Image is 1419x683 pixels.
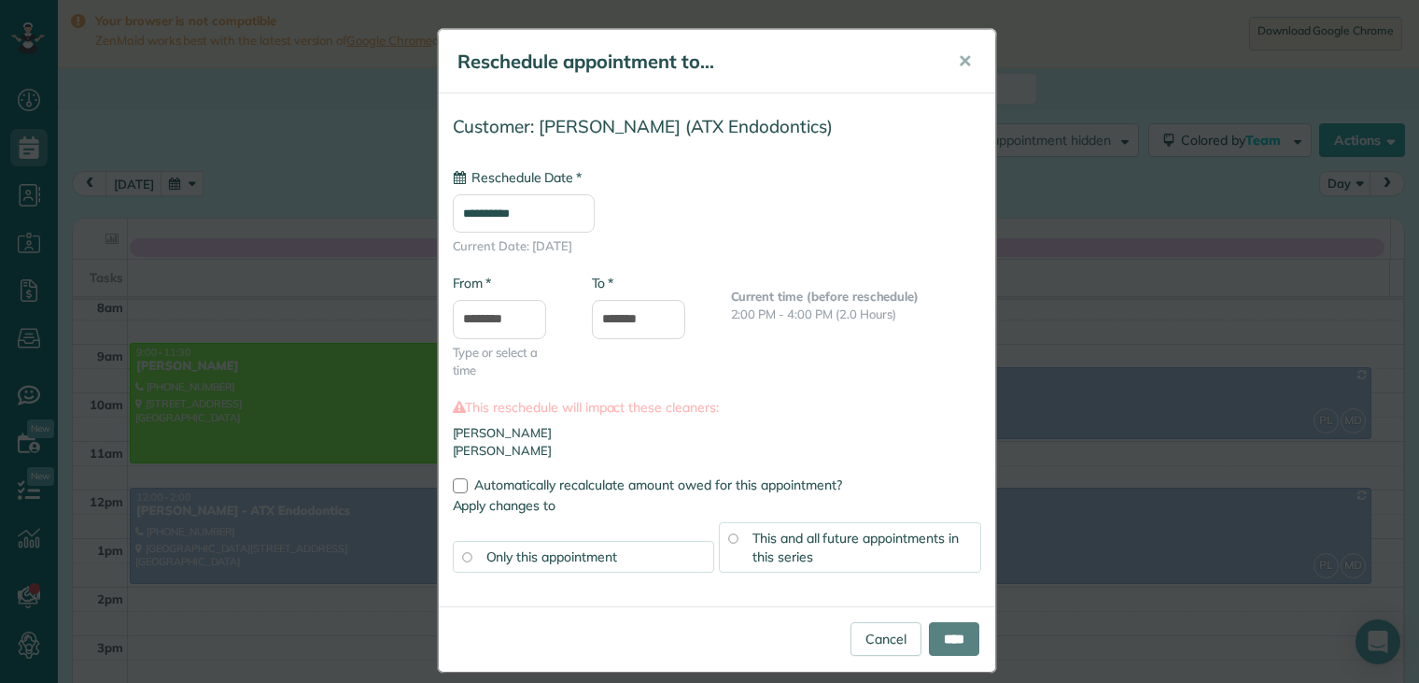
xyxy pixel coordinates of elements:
[453,442,981,460] li: [PERSON_NAME]
[731,289,920,304] b: Current time (before reschedule)
[453,168,582,187] label: Reschedule Date
[453,344,564,379] span: Type or select a time
[462,552,471,562] input: Only this appointment
[457,49,932,75] h5: Reschedule appointment to...
[958,50,972,72] span: ✕
[453,398,981,417] label: This reschedule will impact these cleaners:
[731,306,981,323] p: 2:00 PM - 4:00 PM (2.0 Hours)
[474,477,842,493] span: Automatically recalculate amount owed for this appointment?
[453,117,981,136] h4: Customer: [PERSON_NAME] (ATX Endodontics)
[486,548,617,565] span: Only this appointment
[752,530,959,565] span: This and all future appointments in this series
[453,496,981,515] label: Apply changes to
[850,622,921,656] a: Cancel
[592,274,613,292] label: To
[453,274,491,292] label: From
[453,424,981,442] li: [PERSON_NAME]
[453,237,981,255] span: Current Date: [DATE]
[728,534,738,543] input: This and all future appointments in this series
